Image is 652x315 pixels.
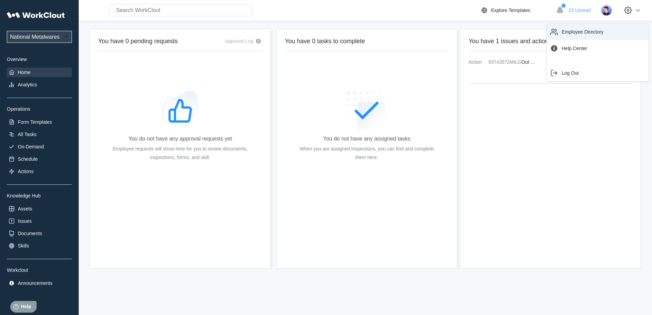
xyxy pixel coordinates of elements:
a: Home [7,68,72,77]
a: Skills [7,241,72,251]
h2: You have 0 pending requests [98,37,178,45]
div: Documents [18,231,42,236]
h2: You have 0 tasks to complete [285,37,449,45]
div: Approval Log [225,38,253,44]
div: You do not have any assigned tasks [323,136,411,142]
div: Overview [7,57,72,62]
div: Knowledge Hub [7,193,72,198]
div: Employee requests will show here for you to review documents, inspections, forms, and skill. [109,145,251,162]
a: Assets [7,204,72,214]
a: Explore Templates [480,6,552,14]
span: 23 Unread [568,8,591,13]
div: Schedule [18,156,38,162]
span: Out of spec (dimensional) [522,59,576,65]
div: All Tasks [18,132,37,137]
a: Form Templates [7,117,72,127]
input: Search WorkClout [109,4,253,16]
a: Issues [7,216,72,226]
div: Help Center [562,46,587,51]
div: Analytics [18,82,37,87]
div: Form Templates [18,119,52,125]
img: user-5.png [601,4,612,16]
a: All Tasks [7,130,72,139]
span: Action [469,59,486,65]
div: Skills [18,243,29,249]
div: You do not have any approval requests yet [128,136,232,142]
div: Assets [18,206,32,211]
a: Employee Directory [547,24,649,40]
a: Announcements [7,278,72,288]
div: Explore Templates [491,8,530,13]
div: Workclout [7,267,72,273]
a: Analytics [7,80,72,89]
div: Announcements [18,280,52,286]
div: Home [18,70,30,75]
mark: 93743572MILG [488,59,522,65]
div: Actions [18,169,34,174]
div: Issues [18,218,31,224]
a: Help Center [547,40,649,57]
h2: You have 1 issues and actions. [469,37,632,45]
a: Documents [7,229,72,238]
a: Schedule [7,154,72,164]
a: Log Out [547,65,649,81]
a: Actions [7,167,72,176]
div: When you are assigned inspections, you can find and complete them here. [296,145,438,162]
a: On-Demand [7,142,72,152]
div: On-Demand [18,144,44,149]
div: Log Out [562,70,579,76]
div: Employee Directory [562,29,603,35]
div: Operations [7,106,72,112]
